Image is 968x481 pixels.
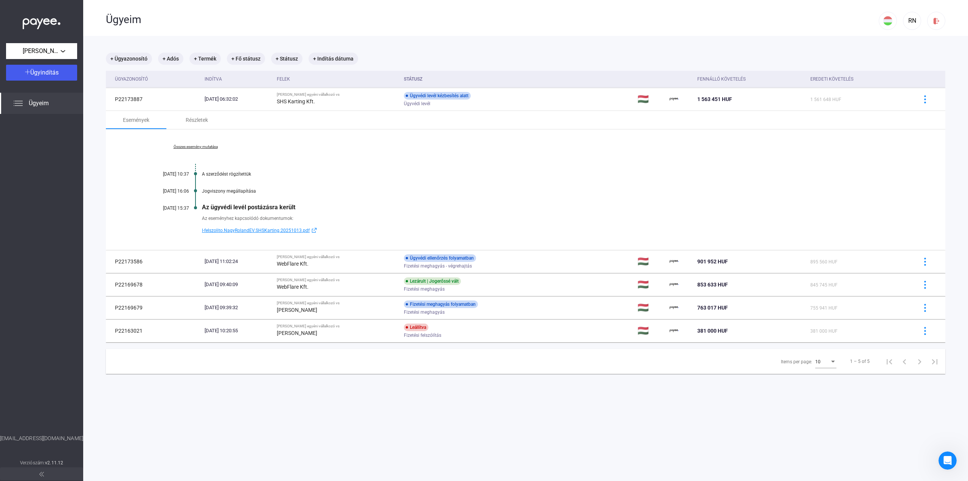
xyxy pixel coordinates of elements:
button: more-blue [917,91,933,107]
img: more-blue [921,304,929,312]
div: Ügyvédi ellenőrzés folyamatban [404,254,476,262]
strong: SHS Karting Kft. [277,98,315,104]
strong: [PERSON_NAME] [277,307,317,313]
button: more-blue [917,277,933,293]
button: Last page [927,354,942,369]
img: payee-logo [670,303,679,312]
div: [PERSON_NAME] egyéni vállalkozó vs [277,324,398,328]
button: Next page [912,354,927,369]
span: Fizetési felszólítás [404,331,441,340]
button: RN [903,12,921,30]
span: 763 017 HUF [697,305,728,311]
button: Emojiválasztó [24,248,30,254]
td: 🇭🇺 [634,88,667,111]
td: P22163021 [106,319,202,342]
div: Leállítva [404,324,428,331]
span: I-felszolito.NagyRolandEV.SHSKarting.20251013.pdf [202,226,310,235]
button: First page [882,354,897,369]
span: 1 563 451 HUF [697,96,732,102]
span: 845 745 HUF [810,282,838,288]
div: Üdvözlöm! A P22173887 üggyel kapcsolatban ment már ki ügyvédi levél? [33,68,139,91]
div: Indítva [205,75,271,84]
span: 853 633 HUF [697,282,728,288]
img: payee-logo [670,326,679,335]
div: Felek [277,75,398,84]
span: Fizetési meghagyás [404,308,445,317]
img: arrow-double-left-grey.svg [39,472,44,476]
button: [PERSON_NAME] egyéni vállalkozó [6,43,77,59]
img: more-blue [921,281,929,289]
div: Eredeti követelés [810,75,853,84]
div: Az ügyvédi levél postázásra került [202,204,907,211]
td: P22173887 [106,88,202,111]
span: 381 000 HUF [697,328,728,334]
td: 🇭🇺 [634,250,667,273]
mat-chip: + Termék [189,53,221,65]
div: Ügyeim [106,13,879,26]
span: [PERSON_NAME] egyéni vállalkozó [23,47,60,56]
div: [PERSON_NAME] egyéni vállalkozó vs [277,255,398,259]
span: Fizetési meghagyás - végrehajtás [404,262,472,271]
div: Roland szerint… [6,128,145,169]
div: [DATE] 15:37 [144,205,189,211]
td: P22169679 [106,296,202,319]
button: Üzenet küldése… [130,245,142,257]
button: Ügyindítás [6,65,77,81]
img: plus-white.svg [25,69,30,75]
div: Lezárult | Jogerőssé vált [404,277,461,285]
div: [DATE] 16:06 [144,188,189,194]
img: more-blue [921,95,929,103]
div: Ügyazonosító [115,75,199,84]
div: Ügyazonosító [115,75,148,84]
button: logout-red [927,12,945,30]
span: Fizetési meghagyás [404,285,445,294]
div: Jogviszony megállapítása [202,188,907,194]
mat-chip: + Adós [158,53,183,65]
div: Részletek [186,115,208,125]
img: payee-logo [670,95,679,104]
span: Ügyvédi levél [404,99,430,108]
td: 🇭🇺 [634,273,667,296]
td: 🇭🇺 [634,319,667,342]
iframe: Intercom live chat [939,451,957,470]
button: Previous page [897,354,912,369]
div: Üdvözlöm! A P22173887 üggyel kapcsolatban ment már ki ügyvédi levél? [27,64,145,95]
strong: WebFlare Kft. [277,261,309,267]
div: [DATE] 11:02:24 [205,258,271,265]
div: Items per page: [781,357,812,366]
div: [DATE] 09:40:09 [205,281,271,288]
div: [DATE] 10:20:55 [205,327,271,335]
div: Fizetési meghagyás folyamatban [404,300,478,308]
h1: Payee | Modern követeléskezelés [37,3,118,15]
a: Összes esemény mutatása [144,145,247,149]
textarea: Üzenet… [6,232,145,245]
span: 10 [815,359,821,364]
div: Illetve a P22173586 üggyel kapcsolatban 10 nap alatt nem tud megindulni a végrehajtás? [33,101,139,123]
button: more-blue [917,254,933,269]
button: more-blue [917,300,933,316]
img: HU [883,16,892,25]
td: P22173586 [106,250,202,273]
img: more-blue [921,327,929,335]
button: Főoldal [118,5,133,20]
button: Start recording [48,248,54,254]
img: logout-red [932,17,940,25]
img: white-payee-white-dot.svg [23,14,60,30]
mat-chip: + Indítás dátuma [309,53,358,65]
div: [PERSON_NAME] egyéni vállalkozó vs [277,92,398,97]
div: Események [123,115,149,125]
span: 381 000 HUF [810,328,838,334]
span: 901 952 HUF [697,258,728,265]
img: external-link-blue [310,227,319,233]
button: go back [5,5,19,20]
div: Az eseményhez kapcsolódó dokumentumok: [202,215,907,222]
span: 895 560 HUF [810,259,838,265]
div: A szerződést rögzítettük [202,171,907,177]
img: payee-logo [670,280,679,289]
img: payee-logo [670,257,679,266]
button: Csatolmány feltöltése [12,248,18,254]
img: more-blue [921,258,929,266]
div: [DATE] 10:37 [144,171,189,177]
div: RN [906,16,918,25]
th: Státusz [401,71,634,88]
